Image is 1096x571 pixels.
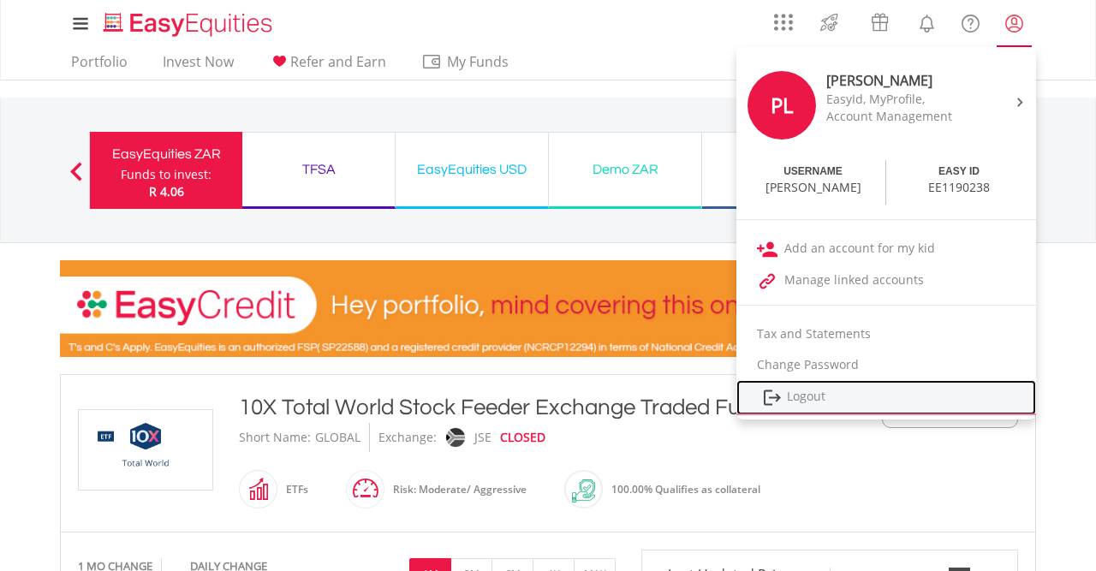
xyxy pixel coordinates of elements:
a: Change Password [736,349,1036,380]
div: EasyId, MyProfile, [826,91,970,108]
img: EQU.ZA.GLOBAL.png [81,410,210,490]
a: Vouchers [855,4,905,36]
img: thrive-v2.svg [815,9,843,36]
span: 100.00% Qualifies as collateral [611,482,760,497]
div: EasyEquities USD [406,158,538,181]
div: GLOBAL [315,423,360,452]
a: PL [PERSON_NAME] EasyId, MyProfile, Account Management USERNAME [PERSON_NAME] EASY ID EE1190238 [736,51,1036,211]
div: CLOSED [500,423,545,452]
div: [PERSON_NAME] [826,71,970,91]
a: Add an account for my kid [736,233,1036,265]
div: TFSA [253,158,384,181]
div: 10X Total World Stock Feeder Exchange Traded Fund [239,392,777,423]
a: Portfolio [64,53,134,80]
div: Demo ZAR [559,158,691,181]
img: jse.png [446,428,465,447]
a: Invest Now [156,53,241,80]
img: EasyCredit Promotion Banner [60,260,1036,357]
span: Refer and Earn [290,52,386,71]
a: Logout [736,380,1036,415]
div: PL [748,71,816,140]
a: Notifications [905,4,949,39]
div: ETFs [277,469,308,510]
div: Funds to invest: [121,166,211,183]
div: [PERSON_NAME] [765,179,861,196]
a: My Profile [992,4,1036,42]
a: Manage linked accounts [736,265,1036,296]
div: Account Management [826,108,970,125]
div: EasyEquities ZAR [100,142,232,166]
a: AppsGrid [763,4,804,32]
div: Demo USD [712,158,844,181]
img: collateral-qualifying-green.svg [572,479,595,503]
img: vouchers-v2.svg [866,9,894,36]
a: Home page [97,4,279,39]
div: Risk: Moderate/ Aggressive [384,469,527,510]
span: R 4.06 [149,183,184,199]
div: EE1190238 [928,179,990,196]
span: My Funds [421,51,533,73]
div: USERNAME [783,164,843,179]
div: JSE [474,423,491,452]
img: grid-menu-icon.svg [774,13,793,32]
a: FAQ's and Support [949,4,992,39]
div: Exchange: [378,423,437,452]
div: Short Name: [239,423,311,452]
a: Refer and Earn [262,53,393,80]
img: EasyEquities_Logo.png [100,10,279,39]
div: EASY ID [938,164,980,179]
a: Tax and Statements [736,318,1036,349]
